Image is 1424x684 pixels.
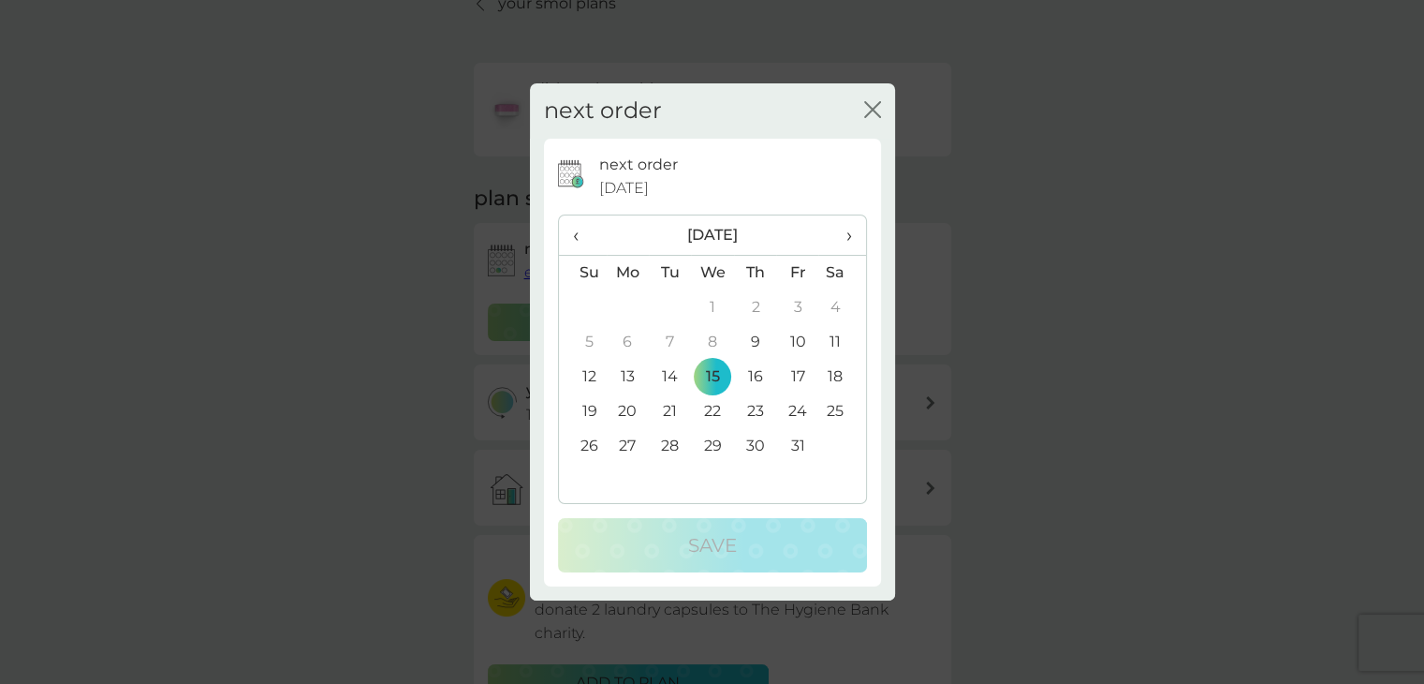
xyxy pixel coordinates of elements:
[818,325,865,360] td: 11
[776,255,818,290] th: Fr
[691,290,734,325] td: 1
[691,360,734,394] td: 15
[691,394,734,429] td: 22
[864,101,881,121] button: close
[599,176,649,201] span: [DATE]
[734,394,776,429] td: 23
[649,360,691,394] td: 14
[558,518,867,572] button: Save
[607,394,650,429] td: 20
[559,325,607,360] td: 5
[544,97,662,125] h2: next order
[607,360,650,394] td: 13
[691,429,734,464] td: 29
[559,255,607,290] th: Su
[559,360,607,394] td: 12
[607,216,819,256] th: [DATE]
[607,429,650,464] td: 27
[649,429,691,464] td: 28
[649,394,691,429] td: 21
[776,360,818,394] td: 17
[818,360,865,394] td: 18
[734,290,776,325] td: 2
[776,429,818,464] td: 31
[599,153,678,177] p: next order
[559,429,607,464] td: 26
[649,255,691,290] th: Tu
[734,325,776,360] td: 9
[776,290,818,325] td: 3
[691,255,734,290] th: We
[776,394,818,429] td: 24
[734,429,776,464] td: 30
[776,325,818,360] td: 10
[559,394,607,429] td: 19
[607,325,650,360] td: 6
[688,530,737,560] p: Save
[818,255,865,290] th: Sa
[573,216,593,255] span: ‹
[691,325,734,360] td: 8
[818,290,865,325] td: 4
[649,325,691,360] td: 7
[734,360,776,394] td: 16
[818,394,865,429] td: 25
[832,216,851,255] span: ›
[607,255,650,290] th: Mo
[734,255,776,290] th: Th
